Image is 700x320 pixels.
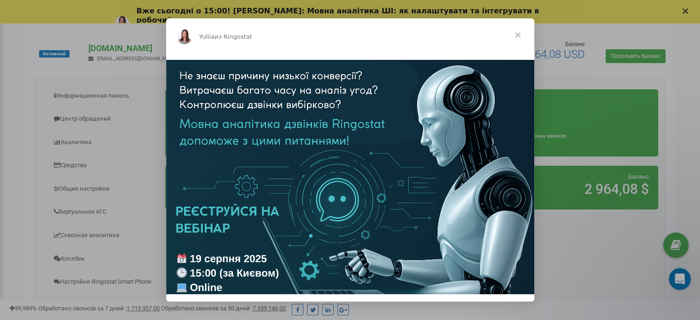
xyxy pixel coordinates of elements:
[199,33,215,40] span: Yuliia
[137,6,539,24] b: Вже сьогодні о 15:00! [PERSON_NAME]: Мовна аналітика ШІ: як налаштувати та інтегрувати в робочий ...
[683,8,692,14] div: Закрыть
[214,33,252,40] span: из Ringostat
[115,16,129,31] img: Profile image for Yuliia
[177,29,192,44] img: Profile image for Yuliia
[501,18,534,52] span: Закрыть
